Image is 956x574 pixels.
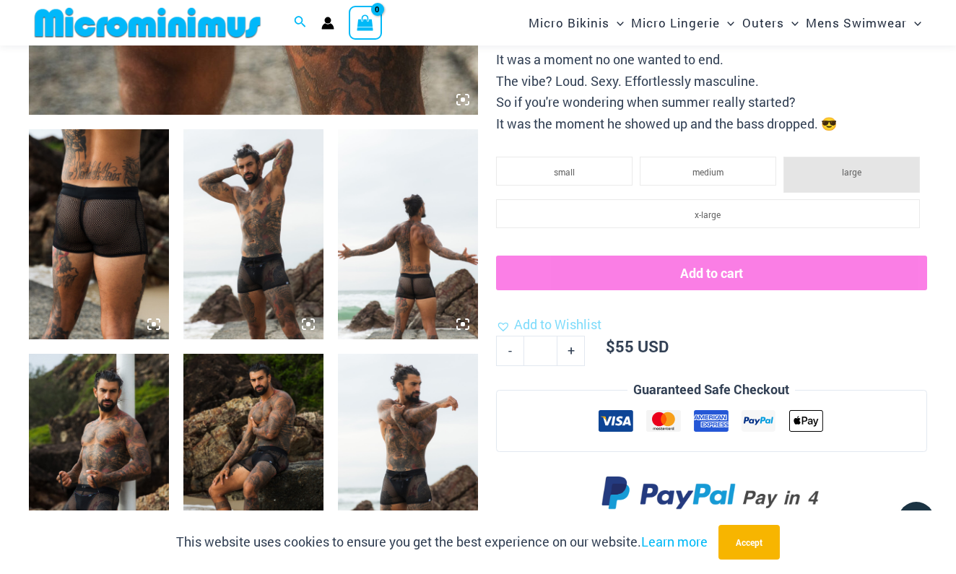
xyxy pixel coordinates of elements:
[29,129,169,339] img: Aruba Black 008 Shorts
[529,4,609,41] span: Micro Bikinis
[739,4,802,41] a: OutersMenu ToggleMenu Toggle
[294,14,307,32] a: Search icon link
[496,199,920,228] li: x-large
[631,4,720,41] span: Micro Lingerie
[338,129,478,339] img: Aruba Black 008 Shorts
[802,4,925,41] a: Mens SwimwearMenu ToggleMenu Toggle
[514,316,601,333] span: Add to Wishlist
[183,354,323,564] img: Aruba Black 008 Shorts
[176,531,708,553] p: This website uses cookies to ensure you get the best experience on our website.
[692,166,723,178] span: medium
[609,4,624,41] span: Menu Toggle
[338,354,478,564] img: Aruba Black 008 Shorts
[627,4,738,41] a: Micro LingerieMenu ToggleMenu Toggle
[606,336,669,357] bdi: 55 USD
[606,336,615,357] span: $
[496,336,523,366] a: -
[742,4,784,41] span: Outers
[641,533,708,550] a: Learn more
[718,525,780,560] button: Accept
[784,4,799,41] span: Menu Toggle
[907,4,921,41] span: Menu Toggle
[695,209,721,220] span: x-large
[640,157,776,186] li: medium
[806,4,907,41] span: Mens Swimwear
[321,17,334,30] a: Account icon link
[523,2,927,43] nav: Site Navigation
[349,6,382,39] a: View Shopping Cart, empty
[842,166,861,178] span: large
[783,157,920,193] li: large
[496,157,633,186] li: small
[29,6,266,39] img: MM SHOP LOGO FLAT
[496,314,601,336] a: Add to Wishlist
[525,4,627,41] a: Micro BikinisMenu ToggleMenu Toggle
[523,336,557,366] input: Product quantity
[720,4,734,41] span: Menu Toggle
[183,129,323,339] img: Aruba Black 008 Shorts
[627,379,795,401] legend: Guaranteed Safe Checkout
[557,336,585,366] a: +
[29,354,169,564] img: Aruba Black 008 Shorts
[554,166,575,178] span: small
[496,256,927,290] button: Add to cart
